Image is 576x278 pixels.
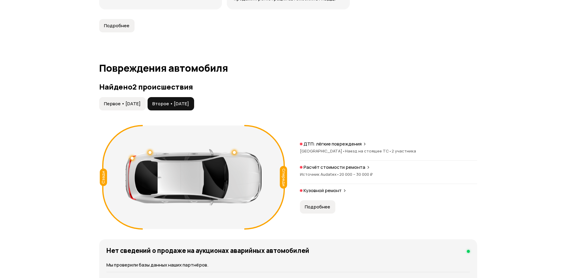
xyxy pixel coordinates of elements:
p: Мы проверили базы данных наших партнёров. [106,262,470,268]
span: Подробнее [305,204,330,210]
span: • [342,148,345,154]
span: 20 000 – 30 000 ₽ [339,172,373,177]
div: Сзади [100,168,107,186]
span: Первое • [DATE] [104,101,141,107]
span: [GEOGRAPHIC_DATA] [300,148,345,154]
span: Источник Audatex [300,172,339,177]
p: ДТП: лёгкие повреждения [304,141,362,147]
button: Подробнее [300,200,335,214]
span: Подробнее [104,23,129,29]
span: • [389,148,392,154]
p: Расчёт стоимости ремонта [304,164,365,170]
span: • [337,172,339,177]
h4: Нет сведений о продаже на аукционах аварийных автомобилей [106,247,309,254]
div: Спереди [280,166,287,188]
h1: Повреждения автомобиля [99,63,477,74]
button: Первое • [DATE] [99,97,146,110]
h3: Найдено 2 происшествия [99,83,477,91]
span: Наезд на стоящее ТС [345,148,392,154]
button: Второе • [DATE] [148,97,194,110]
span: 2 участника [392,148,416,154]
p: Кузовной ремонт [304,188,342,194]
span: Второе • [DATE] [152,101,189,107]
button: Подробнее [99,19,135,32]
